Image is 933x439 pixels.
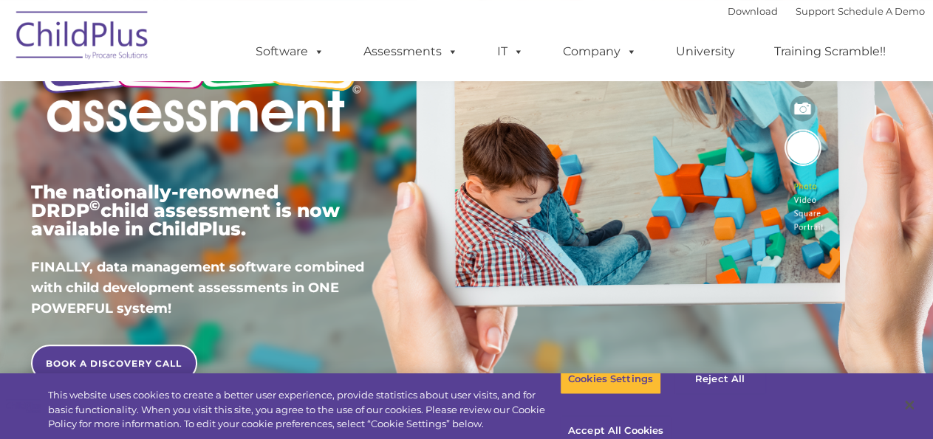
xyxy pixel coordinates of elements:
a: Training Scramble!! [759,37,900,66]
a: Schedule A Demo [838,5,925,17]
img: ChildPlus by Procare Solutions [9,1,157,75]
a: Company [548,37,652,66]
div: This website uses cookies to create a better user experience, provide statistics about user visit... [48,388,560,432]
span: The nationally-renowned DRDP child assessment is now available in ChildPlus. [31,181,340,240]
button: Cookies Settings [560,364,661,395]
a: Download [728,5,778,17]
a: Software [241,37,339,66]
button: Close [893,389,926,421]
a: Assessments [349,37,473,66]
button: Reject All [674,364,766,395]
a: University [661,37,750,66]
a: Support [796,5,835,17]
a: BOOK A DISCOVERY CALL [31,345,197,381]
font: | [728,5,925,17]
sup: © [89,197,100,214]
span: FINALLY, data management software combined with child development assessments in ONE POWERFUL sys... [31,259,364,317]
a: IT [482,37,539,66]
